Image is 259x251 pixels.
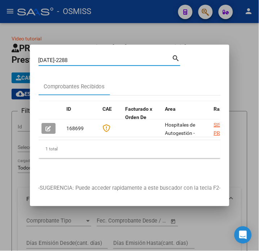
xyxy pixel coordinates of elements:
[214,106,244,112] span: Razón Social
[67,106,71,112] span: ID
[126,106,153,120] span: Facturado x Orden De
[64,101,100,133] datatable-header-cell: ID
[44,83,105,91] div: Comprobantes Recibidos
[165,122,196,144] span: Hospitales de Autogestión - Afiliaciones
[214,122,250,144] span: SISTEMA PROVINCIAL DE SALUD
[234,226,252,244] div: Open Intercom Messenger
[162,101,211,133] datatable-header-cell: Area
[100,101,123,133] datatable-header-cell: CAE
[172,53,180,62] mat-icon: search
[39,140,221,158] div: 1 total
[67,124,97,133] div: 168699
[123,101,162,133] datatable-header-cell: Facturado x Orden De
[165,106,176,112] span: Area
[103,106,112,112] span: CAE
[39,184,221,193] p: -SUGERENCIA: Puede acceder rapidamente a este buscador con la tecla F2-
